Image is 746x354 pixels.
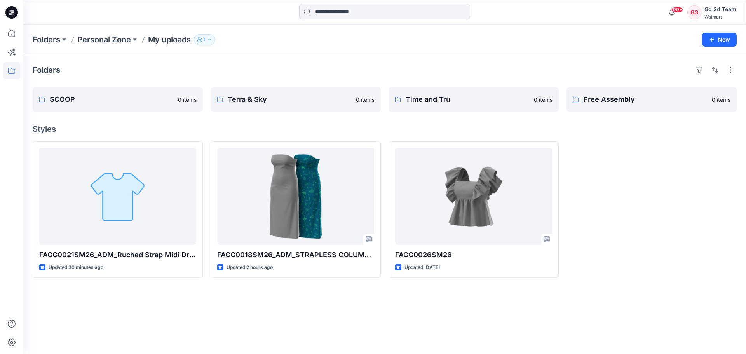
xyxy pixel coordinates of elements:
div: Gg 3d Team [704,5,736,14]
a: FAGG0018SM26_ADM_STRAPLESS COLUMN MIDI DRESS [217,148,374,245]
p: FAGG0021SM26_ADM_Ruched Strap Midi Dress [39,249,196,260]
p: 0 items [534,96,553,104]
p: 0 items [356,96,375,104]
p: Updated [DATE] [404,263,440,272]
button: 1 [194,34,215,45]
p: Time and Tru [406,94,529,105]
a: SCOOP0 items [33,87,203,112]
a: Time and Tru0 items [389,87,559,112]
p: Updated 30 minutes ago [49,263,103,272]
a: FAGG0021SM26_ADM_Ruched Strap Midi Dress [39,148,196,245]
p: Free Assembly [584,94,707,105]
a: Terra & Sky0 items [211,87,381,112]
p: 1 [204,35,206,44]
h4: Styles [33,124,737,134]
p: 0 items [178,96,197,104]
a: FAGG0026SM26 [395,148,552,245]
p: My uploads [148,34,191,45]
div: Walmart [704,14,736,20]
span: 99+ [671,7,683,13]
p: FAGG0026SM26 [395,249,552,260]
div: G3 [687,5,701,19]
a: Folders [33,34,60,45]
p: FAGG0018SM26_ADM_STRAPLESS COLUMN MIDI DRESS [217,249,374,260]
h4: Folders [33,65,60,75]
p: 0 items [712,96,730,104]
a: Personal Zone [77,34,131,45]
p: SCOOP [50,94,173,105]
p: Terra & Sky [228,94,351,105]
p: Updated 2 hours ago [227,263,273,272]
a: Free Assembly0 items [566,87,737,112]
button: New [702,33,737,47]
